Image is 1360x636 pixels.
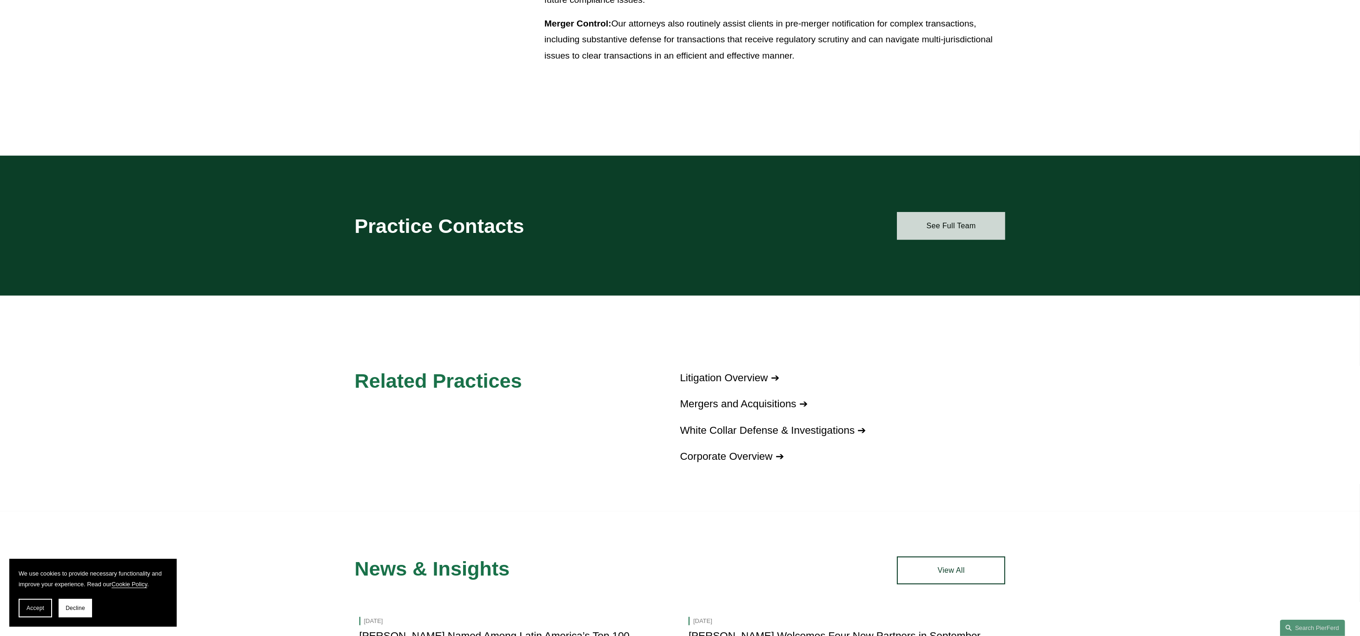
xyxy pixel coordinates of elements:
a: Mergers and Acquisitions ➔ [680,398,808,410]
a: View All [897,556,1005,584]
a: Corporate Overview ➔ [680,450,784,462]
h2: Practice Contacts [355,214,653,238]
button: Accept [19,599,52,617]
button: Decline [59,599,92,617]
p: We use cookies to provide necessary functionality and improve your experience. Read our . [19,568,167,590]
time: [DATE] [693,617,712,625]
strong: Merger Control: [544,19,611,28]
section: Cookie banner [9,559,177,627]
time: [DATE] [364,617,383,625]
a: See Full Team [897,212,1005,240]
a: White Collar Defense & Investigations ➔ [680,424,866,436]
a: Search this site [1280,620,1345,636]
span: Related Practices [355,370,522,392]
span: News & Insights [355,557,510,580]
span: Decline [66,605,85,611]
span: Accept [27,605,44,611]
a: Cookie Policy [112,581,147,588]
p: Our attorneys also routinely assist clients in pre-merger notification for complex transactions, ... [544,16,1006,64]
a: Litigation Overview ➔ [680,372,779,384]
